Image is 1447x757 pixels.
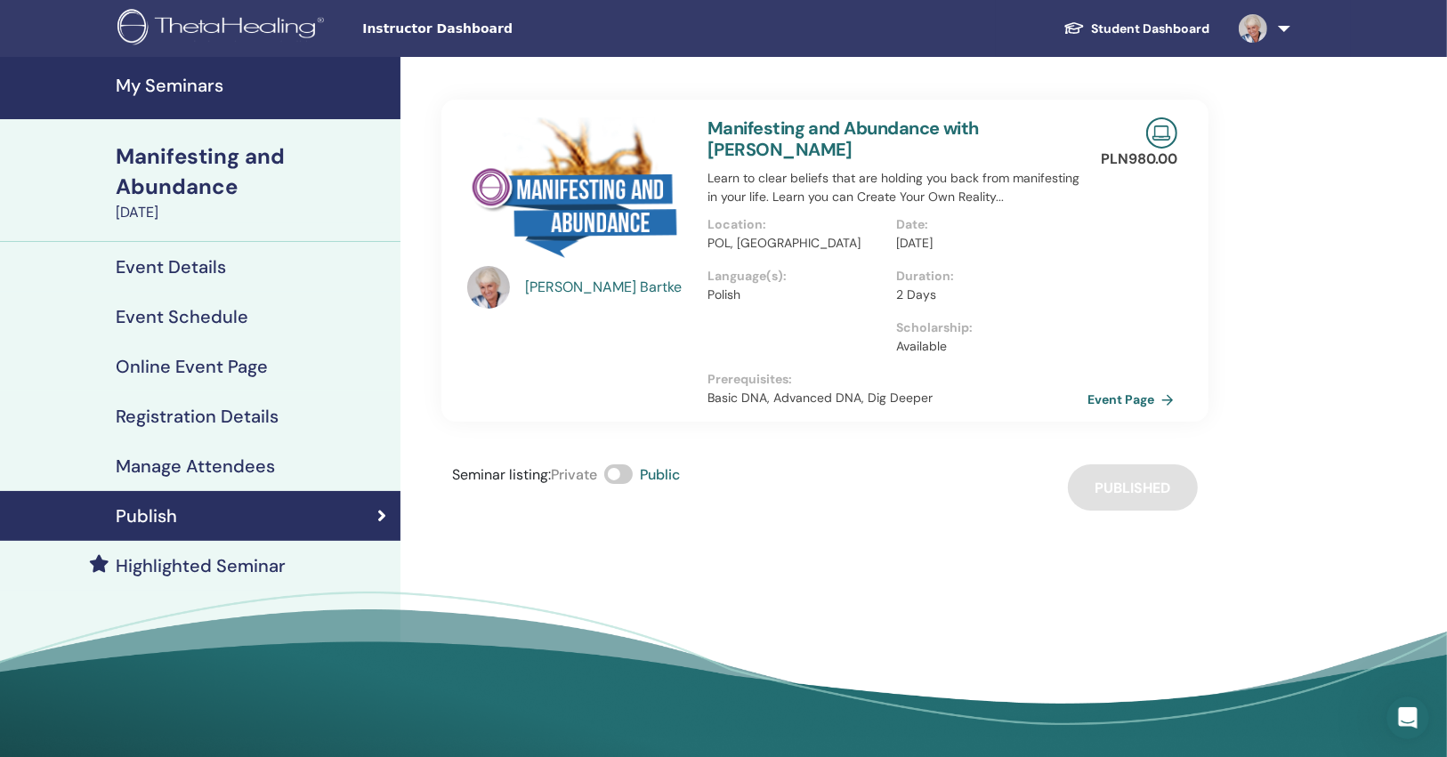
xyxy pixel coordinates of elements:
a: Manifesting and Abundance[DATE] [105,141,400,223]
img: logo.png [117,9,330,49]
p: Language(s) : [707,267,885,286]
p: Basic DNA, Advanced DNA, Dig Deeper [707,389,1085,407]
span: Private [551,465,597,484]
h4: Event Schedule [116,306,248,327]
p: Duration : [896,267,1074,286]
p: Date : [896,215,1074,234]
h4: Event Details [116,256,226,278]
a: Manifesting and Abundance with [PERSON_NAME] [707,117,979,161]
span: Seminar listing : [452,465,551,484]
span: Instructor Dashboard [362,20,629,38]
p: 2 Days [896,286,1074,304]
a: Event Page [1087,386,1181,413]
div: Manifesting and Abundance [116,141,390,202]
p: [DATE] [896,234,1074,253]
p: Scholarship : [896,318,1074,337]
iframe: Intercom live chat [1386,697,1429,739]
p: Location : [707,215,885,234]
p: Available [896,337,1074,356]
p: PLN 980.00 [1101,149,1177,170]
img: Manifesting and Abundance [467,117,686,271]
img: default.jpg [1239,14,1267,43]
span: Public [640,465,680,484]
p: POL, [GEOGRAPHIC_DATA] [707,234,885,253]
div: [DATE] [116,202,390,223]
p: Learn to clear beliefs that are holding you back from manifesting in your life. Learn you can Cre... [707,169,1085,206]
h4: Manage Attendees [116,455,275,477]
a: [PERSON_NAME] Bartke [526,277,691,298]
img: graduation-cap-white.svg [1063,20,1085,36]
h4: Online Event Page [116,356,268,377]
img: default.jpg [467,266,510,309]
p: Prerequisites : [707,370,1085,389]
h4: Highlighted Seminar [116,555,286,576]
img: Live Online Seminar [1146,117,1177,149]
h4: Publish [116,505,177,527]
h4: Registration Details [116,406,279,427]
h4: My Seminars [116,75,390,96]
a: Student Dashboard [1049,12,1225,45]
p: Polish [707,286,885,304]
